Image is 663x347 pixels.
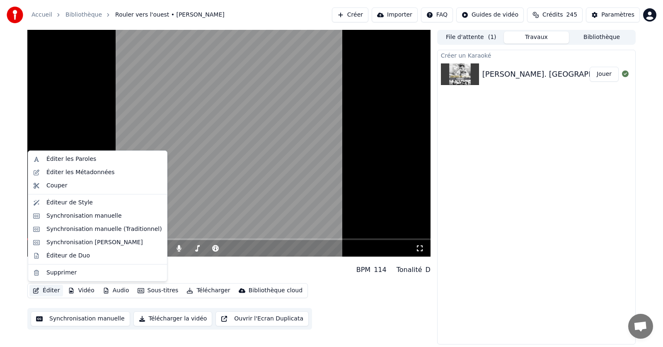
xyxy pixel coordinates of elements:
[332,7,368,22] button: Créer
[31,11,225,19] nav: breadcrumb
[504,32,569,44] button: Travaux
[438,32,504,44] button: File d'attente
[374,265,387,275] div: 114
[134,285,182,296] button: Sous-titres
[356,265,370,275] div: BPM
[115,11,225,19] span: Rouler vers l'ouest • [PERSON_NAME]
[456,7,524,22] button: Guides de vidéo
[183,285,233,296] button: Télécharger
[426,265,431,275] div: D
[99,285,133,296] button: Audio
[397,265,422,275] div: Tonalité
[215,311,309,326] button: Ouvrir l'Ecran Duplicata
[7,7,23,23] img: youka
[29,285,63,296] button: Éditer
[488,33,496,41] span: ( 1 )
[590,67,619,82] button: Jouer
[421,7,453,22] button: FAQ
[372,7,418,22] button: Importer
[46,238,143,247] div: Synchronisation [PERSON_NAME]
[27,260,104,272] div: Rouler vers l'ouest
[27,272,104,280] div: [PERSON_NAME]
[65,11,102,19] a: Bibliothèque
[601,11,634,19] div: Paramètres
[46,269,77,277] div: Supprimer
[46,155,96,163] div: Éditer les Paroles
[133,311,213,326] button: Télécharger la vidéo
[569,32,634,44] button: Bibliothèque
[65,285,97,296] button: Vidéo
[438,50,635,60] div: Créer un Karaoké
[566,11,577,19] span: 245
[586,7,640,22] button: Paramètres
[46,199,93,207] div: Éditeur de Style
[46,225,162,233] div: Synchronisation manuelle (Traditionnel)
[31,11,52,19] a: Accueil
[46,182,67,190] div: Couper
[249,286,302,295] div: Bibliothèque cloud
[628,314,653,339] a: Ouvrir le chat
[31,311,130,326] button: Synchronisation manuelle
[542,11,563,19] span: Crédits
[46,168,115,177] div: Éditer les Métadonnées
[46,252,90,260] div: Éditeur de Duo
[46,212,122,220] div: Synchronisation manuelle
[527,7,583,22] button: Crédits245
